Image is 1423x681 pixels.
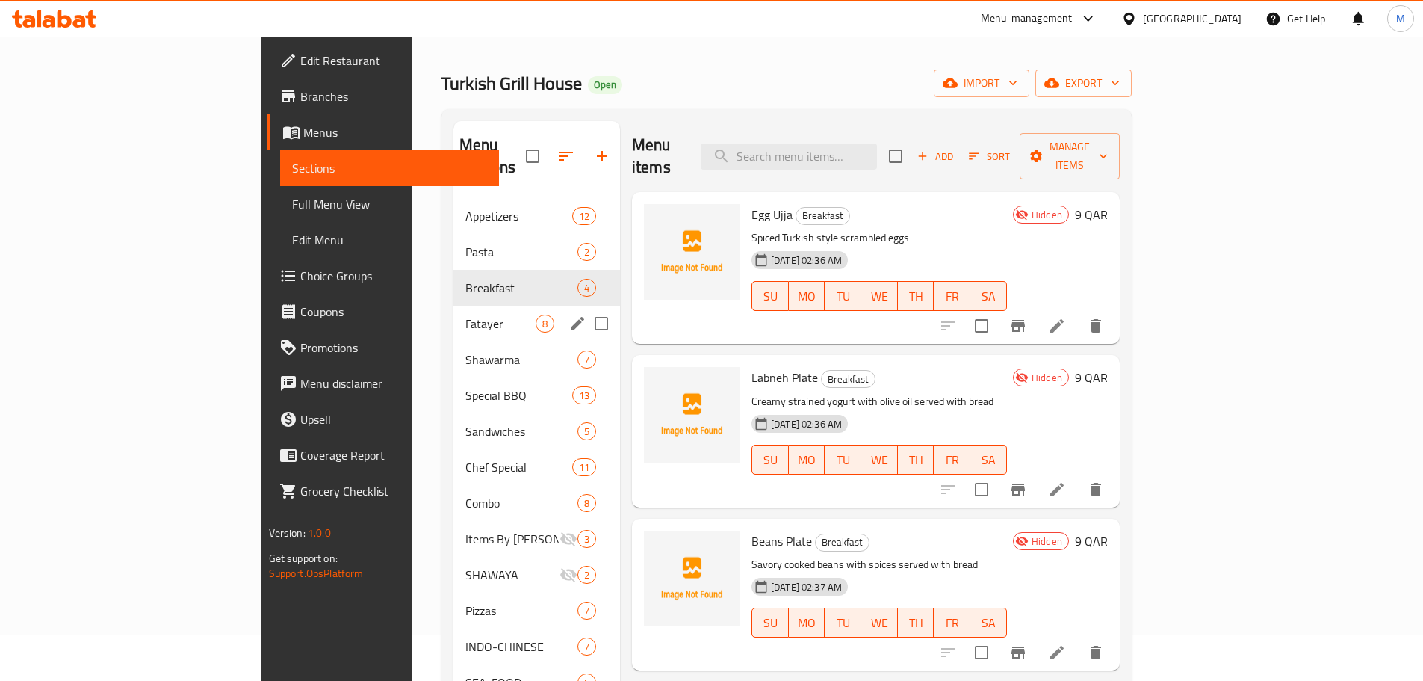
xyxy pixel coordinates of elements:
[465,638,577,656] div: INDO-CHINESE
[300,482,487,500] span: Grocery Checklist
[789,281,825,311] button: MO
[441,20,1132,40] nav: breadcrumb
[453,234,620,270] div: Pasta2
[1000,635,1036,671] button: Branch-specific-item
[465,386,572,404] span: Special BBQ
[1026,371,1068,385] span: Hidden
[911,145,959,168] button: Add
[1078,635,1114,671] button: delete
[861,445,898,475] button: WE
[976,612,1001,634] span: SA
[453,629,620,665] div: INDO-CHINESE7
[765,580,848,594] span: [DATE] 02:37 AM
[644,367,740,463] img: Labneh Plate
[861,281,898,311] button: WE
[970,445,1007,475] button: SA
[577,351,596,369] div: items
[548,138,584,174] span: Sort sections
[292,231,487,249] span: Edit Menu
[465,351,577,369] span: Shawarma
[300,375,487,392] span: Menu disclaimer
[1047,74,1120,93] span: export
[959,145,1020,168] span: Sort items
[867,286,892,307] span: WE
[969,148,1010,165] span: Sort
[453,449,620,485] div: Chef Special11
[578,568,595,582] span: 2
[1026,534,1068,549] span: Hidden
[1000,472,1036,508] button: Branch-specific-item
[453,378,620,413] div: Special BBQ13
[465,279,577,297] div: Breakfast
[465,422,577,440] div: Sandwiches
[584,138,620,174] button: Add section
[578,640,595,654] span: 7
[517,141,548,172] span: Select all sections
[904,286,928,307] span: TH
[559,530,577,548] svg: Inactive section
[300,52,487,70] span: Edit Restaurant
[965,145,1014,168] button: Sort
[453,521,620,557] div: Items By [PERSON_NAME]3
[976,286,1001,307] span: SA
[578,425,595,439] span: 5
[577,530,596,548] div: items
[269,564,364,583] a: Support.OpsPlatform
[465,566,559,584] div: SHAWAYA
[751,281,789,311] button: SU
[577,279,596,297] div: items
[300,339,487,357] span: Promotions
[796,207,849,224] span: Breakfast
[934,608,970,638] button: FR
[825,445,861,475] button: TU
[572,458,596,476] div: items
[465,530,559,548] div: Items By Kilo
[934,70,1029,97] button: import
[751,445,789,475] button: SU
[825,281,861,311] button: TU
[946,74,1017,93] span: import
[566,312,589,335] button: edit
[573,389,595,403] span: 13
[588,78,622,91] span: Open
[758,449,783,471] span: SU
[536,317,554,331] span: 8
[577,422,596,440] div: items
[867,612,892,634] span: WE
[292,195,487,213] span: Full Menu View
[465,602,577,620] span: Pizzas
[577,638,596,656] div: items
[831,612,855,634] span: TU
[300,303,487,321] span: Coupons
[536,315,554,333] div: items
[966,310,997,342] span: Select to update
[644,531,740,626] img: Beans Plate
[465,315,536,333] span: Fatayer
[292,159,487,177] span: Sections
[1048,317,1066,335] a: Edit menu item
[861,608,898,638] button: WE
[796,207,850,225] div: Breakfast
[1143,10,1241,27] div: [GEOGRAPHIC_DATA]
[1075,531,1108,552] h6: 9 QAR
[453,593,620,629] div: Pizzas7
[1396,10,1405,27] span: M
[976,449,1001,471] span: SA
[1020,133,1120,179] button: Manage items
[663,21,669,39] li: /
[453,270,620,306] div: Breakfast4
[1075,204,1108,225] h6: 9 QAR
[632,134,683,179] h2: Menu items
[573,209,595,224] span: 12
[506,20,657,40] a: Restaurants management
[751,392,1007,411] p: Creamy strained yogurt with olive oil served with bread
[578,532,595,546] span: 3
[453,306,620,342] div: Fatayer8edit
[904,612,928,634] span: TH
[940,612,964,634] span: FR
[701,144,877,170] input: search
[588,76,622,94] div: Open
[831,449,855,471] span: TU
[1048,481,1066,499] a: Edit menu item
[267,437,499,473] a: Coverage Report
